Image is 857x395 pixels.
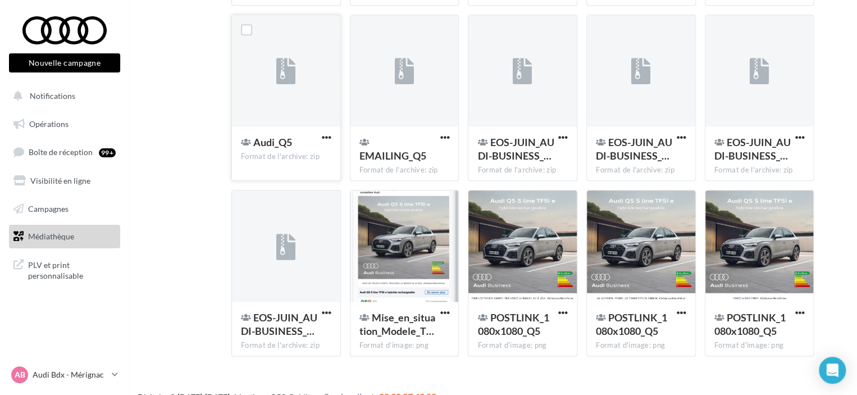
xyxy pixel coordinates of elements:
[596,340,686,351] div: Format d'image: png
[9,364,120,385] a: AB Audi Bdx - Mérignac
[359,149,426,162] span: EMAILING_Q5
[7,112,122,136] a: Opérations
[714,311,786,337] span: POSTLINK_1080x1080_Q5
[714,340,805,351] div: Format d'image: png
[30,91,75,101] span: Notifications
[33,369,107,380] p: Audi Bdx - Mérignac
[28,231,74,241] span: Médiathèque
[241,152,331,162] div: Format de l'archive: zip
[253,136,292,148] span: Audi_Q5
[714,165,805,175] div: Format de l'archive: zip
[28,203,69,213] span: Campagnes
[477,165,568,175] div: Format de l'archive: zip
[7,84,118,108] button: Notifications
[15,369,25,380] span: AB
[359,165,450,175] div: Format de l'archive: zip
[477,340,568,351] div: Format d'image: png
[7,169,122,193] a: Visibilité en ligne
[596,136,672,162] span: EOS-JUIN_AUDI-BUSINESS_Q5-E-HYBRID_PL-1080x1080
[7,253,122,286] a: PLV et print personnalisable
[7,197,122,221] a: Campagnes
[28,257,116,282] span: PLV et print personnalisable
[29,147,93,157] span: Boîte de réception
[9,53,120,72] button: Nouvelle campagne
[7,225,122,248] a: Médiathèque
[241,311,317,337] span: EOS-JUIN_AUDI-BUSINESS_Q5-SB-E-HYBRID_PL-1080x1080
[477,136,554,162] span: EOS-JUIN_AUDI-BUSINESS_Q5-E-HYBRID_CAR-1080x1080
[241,340,331,351] div: Format de l'archive: zip
[477,311,549,337] span: POSTLINK_1080x1080_Q5
[714,136,791,162] span: EOS-JUIN_AUDI-BUSINESS_Q5-SB-E-HYBRID_CAR-1080x1080
[7,140,122,164] a: Boîte de réception99+
[596,311,667,337] span: POSTLINK_1080x1080_Q5
[596,165,686,175] div: Format de l'archive: zip
[99,148,116,157] div: 99+
[30,176,90,185] span: Visibilité en ligne
[359,311,435,337] span: Mise_en_situation_Modele_TFSIe_Q5
[29,119,69,129] span: Opérations
[819,357,846,384] div: Open Intercom Messenger
[359,340,450,351] div: Format d'image: png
